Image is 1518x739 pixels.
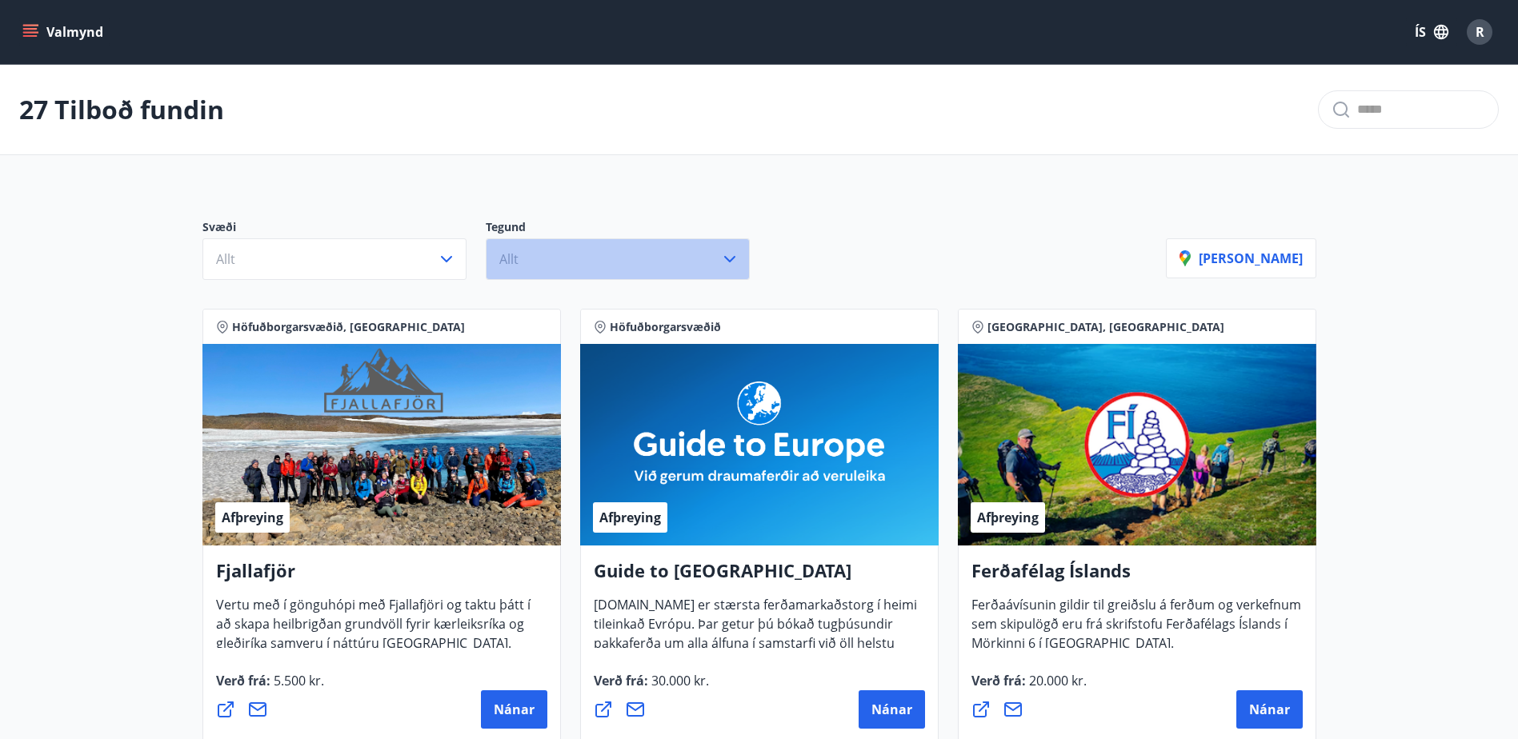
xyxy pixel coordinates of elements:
h4: Ferðafélag Íslands [971,558,1303,595]
span: Höfuðborgarsvæðið, [GEOGRAPHIC_DATA] [232,319,465,335]
button: R [1460,13,1499,51]
p: Tegund [486,219,769,238]
span: Nánar [494,701,535,718]
span: Nánar [1249,701,1290,718]
p: [PERSON_NAME] [1180,250,1303,267]
p: Svæði [202,219,486,238]
h4: Guide to [GEOGRAPHIC_DATA] [594,558,925,595]
span: Vertu með í gönguhópi með Fjallafjöri og taktu þátt í að skapa heilbrigðan grundvöll fyrir kærlei... [216,596,531,665]
span: Afþreying [599,509,661,526]
span: Ferðaávísunin gildir til greiðslu á ferðum og verkefnum sem skipulögð eru frá skrifstofu Ferðafél... [971,596,1301,665]
p: 27 Tilboð fundin [19,92,224,127]
span: R [1476,23,1484,41]
span: Allt [499,250,519,268]
span: Nánar [871,701,912,718]
button: Allt [202,238,467,280]
button: ÍS [1406,18,1457,46]
span: Afþreying [222,509,283,526]
button: [PERSON_NAME] [1166,238,1316,278]
span: Afþreying [977,509,1039,526]
span: Verð frá : [971,672,1087,702]
span: [GEOGRAPHIC_DATA], [GEOGRAPHIC_DATA] [987,319,1224,335]
button: Nánar [859,690,925,729]
button: Nánar [481,690,547,729]
span: Höfuðborgarsvæðið [610,319,721,335]
button: menu [19,18,110,46]
button: Nánar [1236,690,1303,729]
span: Verð frá : [216,672,324,702]
span: Verð frá : [594,672,709,702]
button: Allt [486,238,750,280]
span: 20.000 kr. [1026,672,1087,689]
h4: Fjallafjör [216,558,547,595]
span: [DOMAIN_NAME] er stærsta ferðamarkaðstorg í heimi tileinkað Evrópu. Þar getur þú bókað tugþúsundi... [594,596,917,703]
span: 5.500 kr. [270,672,324,689]
span: Allt [216,250,235,268]
span: 30.000 kr. [648,672,709,689]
